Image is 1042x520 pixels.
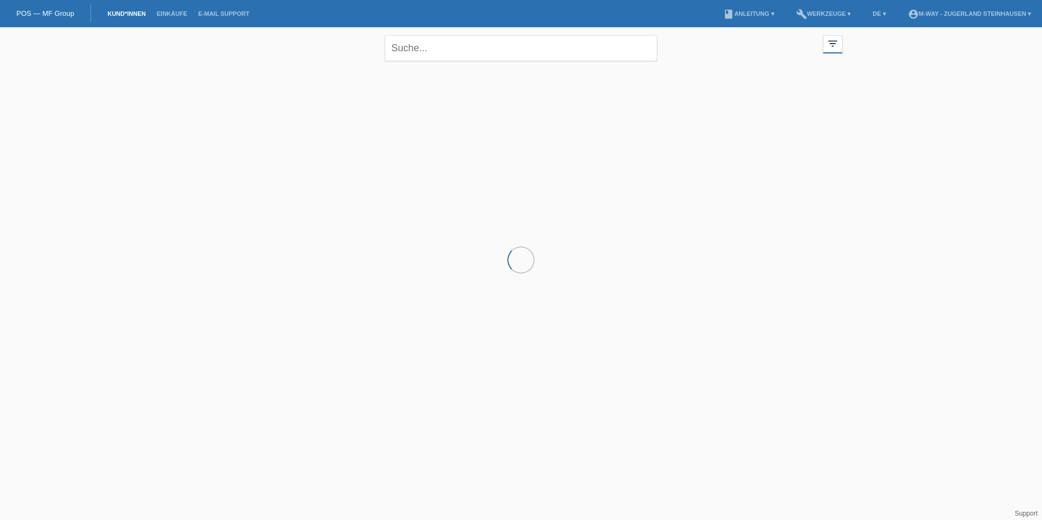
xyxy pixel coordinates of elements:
i: filter_list [827,38,839,50]
a: E-Mail Support [193,10,255,17]
a: POS — MF Group [16,9,74,17]
input: Suche... [385,35,657,61]
a: bookAnleitung ▾ [718,10,779,17]
a: DE ▾ [867,10,891,17]
i: book [723,9,734,20]
a: Kund*innen [102,10,151,17]
i: build [796,9,807,20]
i: account_circle [908,9,919,20]
a: account_circlem-way - Zugerland Steinhausen ▾ [902,10,1037,17]
a: Einkäufe [151,10,192,17]
a: buildWerkzeuge ▾ [791,10,857,17]
a: Support [1015,510,1038,517]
